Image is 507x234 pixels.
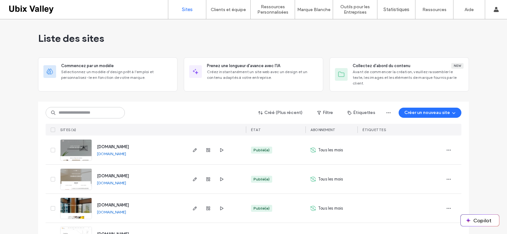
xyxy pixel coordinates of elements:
a: [DOMAIN_NAME] [97,174,129,178]
div: Publié(e) [253,206,270,211]
button: Filtre [311,108,339,118]
a: [DOMAIN_NAME] [97,180,126,185]
span: Tous les mois [318,147,343,153]
label: Ressources [422,7,446,12]
span: ÉTAT [251,128,261,132]
label: Ressources Personnalisées [251,4,295,15]
a: [DOMAIN_NAME] [97,144,129,149]
label: Aide [465,7,474,12]
span: Tous les mois [318,176,343,182]
label: Clients et équipe [211,7,246,12]
div: Prenez une longueur d'avance avec l'IACréez instantanément un site web avec un design et un conte... [184,57,323,92]
button: Copilot [461,215,499,226]
div: Publié(e) [253,176,270,182]
div: Commencez par un modèleSélectionnez un modèle d'design prêt à l'emploi et personnalisez-le en fon... [38,57,177,92]
span: Sélectionnez un modèle d'design prêt à l'emploi et personnalisez-le en fonction de votre marque. [61,69,172,80]
span: SITES (6) [60,128,76,132]
div: Publié(e) [253,147,270,153]
span: Abonnement [311,128,335,132]
span: Commencez par un modèle [61,63,114,69]
span: Créez instantanément un site web avec un design et un contenu adaptés à votre entreprise. [207,69,318,80]
span: ÉTIQUETTES [363,128,386,132]
span: Avant de commencer la création, veuillez rassembler le texte, les images et les éléments de marqu... [353,69,464,86]
button: Étiquettes [342,108,381,118]
a: [DOMAIN_NAME] [97,210,126,214]
label: Marque Blanche [297,7,331,12]
label: Statistiques [383,7,409,12]
div: Collectez d'abord du contenuNewAvant de commencer la création, veuillez rassembler le texte, les ... [330,57,469,92]
div: New [451,63,464,69]
span: Tous les mois [318,205,343,212]
span: Collectez d'abord du contenu [353,63,410,69]
button: Créer un nouveau site [399,108,461,118]
label: Outils pour les Entreprises [333,4,377,15]
label: Sites [182,7,193,12]
button: Créé (Plus récent) [253,108,308,118]
span: Liste des sites [38,32,104,45]
a: [DOMAIN_NAME] [97,203,129,207]
a: [DOMAIN_NAME] [97,151,126,156]
span: Prenez une longueur d'avance avec l'IA [207,63,280,69]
